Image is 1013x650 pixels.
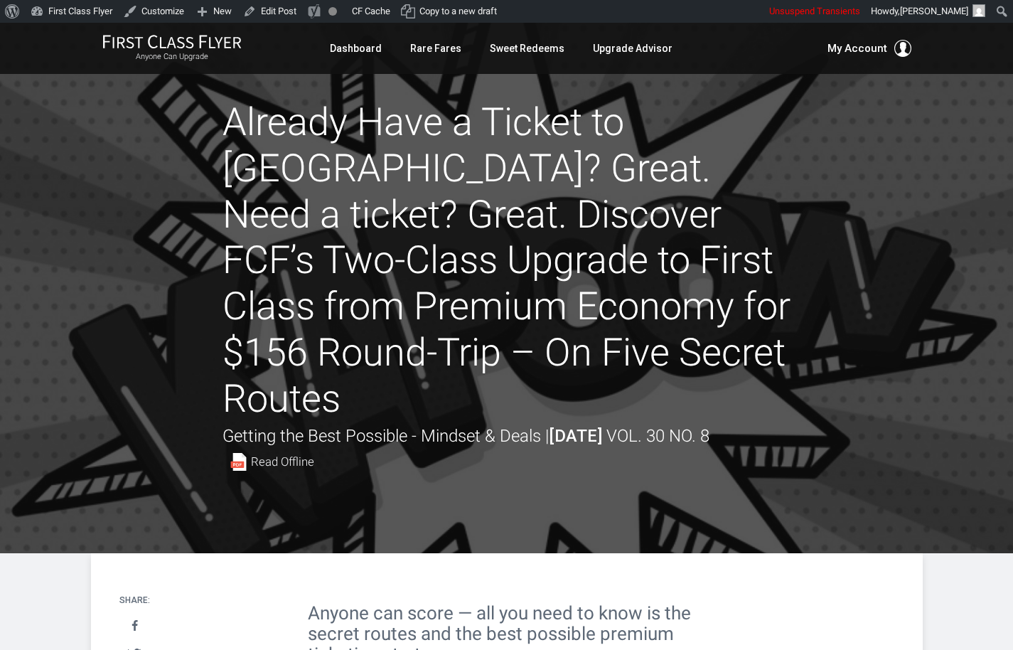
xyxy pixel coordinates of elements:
a: Sweet Redeems [490,36,564,61]
img: pdf-file.svg [230,453,247,471]
span: Vol. 30 No. 8 [606,426,709,446]
a: First Class FlyerAnyone Can Upgrade [102,34,242,63]
a: Read Offline [230,453,314,471]
span: My Account [827,40,887,57]
img: First Class Flyer [102,34,242,49]
a: Dashboard [330,36,382,61]
strong: [DATE] [549,426,602,446]
a: Share [120,613,149,639]
h4: Share: [119,596,150,605]
div: Getting the Best Possible - Mindset & Deals | [223,422,791,477]
button: My Account [827,40,911,57]
a: Upgrade Advisor [593,36,672,61]
span: [PERSON_NAME] [900,6,968,16]
h1: Already Have a Ticket to [GEOGRAPHIC_DATA]? Great. Need a ticket? Great. Discover FCF’s Two-Class... [223,100,791,422]
span: Unsuspend Transients [769,6,860,16]
small: Anyone Can Upgrade [102,52,242,62]
a: Rare Fares [410,36,461,61]
span: Read Offline [251,456,314,468]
